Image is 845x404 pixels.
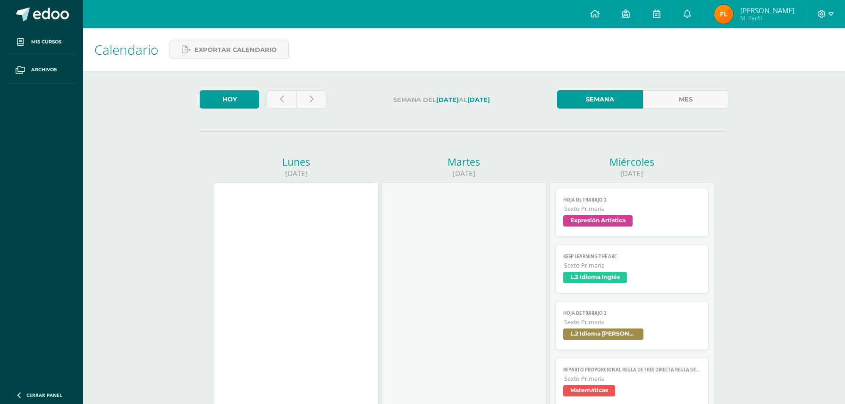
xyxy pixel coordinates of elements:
span: [PERSON_NAME] [740,6,794,15]
a: Exportar calendario [169,41,289,59]
img: 9e59a86d4e2da5d87135ccd9fb3c19ab.png [714,5,733,24]
div: [DATE] [549,168,714,178]
div: [DATE] [381,168,546,178]
div: Lunes [214,155,379,168]
a: KEEP LEARNING THE ABCSexto PrimariaL.3 Idioma Inglés [555,244,709,294]
span: Mis cursos [31,38,61,46]
strong: [DATE] [467,96,490,103]
a: Hoy [200,90,259,109]
div: Miércoles [549,155,714,168]
a: Mis cursos [8,28,76,56]
span: Sexto Primaria [564,375,701,383]
span: Sexto Primaria [564,318,701,326]
span: Sexto Primaria [564,205,701,213]
span: Sexto Primaria [564,261,701,269]
a: Semana [557,90,642,109]
span: hoja de trabajo 3 [563,310,701,316]
span: Mi Perfil [740,14,794,22]
span: L.3 Idioma Inglés [563,272,627,283]
span: Expresión Artística [563,215,633,227]
a: hoja de trabajo 3Sexto PrimariaL.2 Idioma [PERSON_NAME] [555,301,709,350]
span: KEEP LEARNING THE ABC [563,253,701,260]
span: Cerrar panel [26,392,62,398]
span: Calendario [94,41,158,59]
span: Archivos [31,66,57,74]
strong: [DATE] [436,96,459,103]
div: [DATE] [214,168,379,178]
span: hoja de trabajo 3 [563,197,701,203]
span: L.2 Idioma [PERSON_NAME] [563,328,643,340]
span: Matemáticas [563,385,615,396]
span: Reparto Proporcional Regla de Tres Directa Regla de Tres Indirecta [563,367,701,373]
a: Mes [643,90,728,109]
div: Martes [381,155,546,168]
a: hoja de trabajo 3Sexto PrimariaExpresión Artística [555,188,709,237]
span: Exportar calendario [194,41,277,59]
a: Archivos [8,56,76,84]
label: Semana del al [334,90,549,109]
